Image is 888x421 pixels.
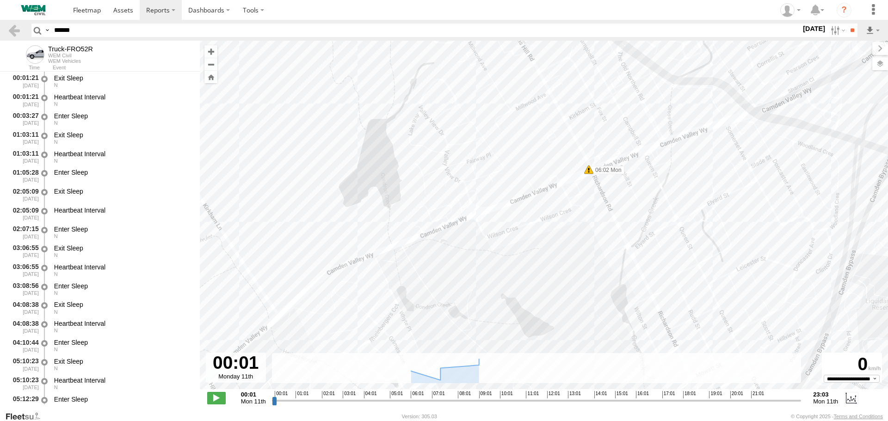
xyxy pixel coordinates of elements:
span: 10:01 [500,391,513,398]
span: Heading: 8 [54,158,58,164]
div: WEM Vehicles [48,58,93,64]
div: 01:03:11 [DATE] [7,129,40,146]
span: Heading: 7 [54,403,58,409]
span: 11:01 [526,391,539,398]
button: Zoom out [204,58,217,71]
div: Heartbeat Interval [54,93,191,101]
div: Kevin Webb [777,3,804,17]
span: Heading: 5 [54,101,58,107]
span: Heading: 7 [54,290,58,296]
label: Export results as... [865,24,881,37]
span: Heading: 3 [54,252,58,258]
span: 05:01 [390,391,403,398]
div: Heartbeat Interval [54,263,191,271]
strong: 23:03 [813,391,838,398]
div: 00:03:27 [DATE] [7,110,40,128]
span: Heading: 5 [54,82,58,88]
div: 00:01:21 [DATE] [7,92,40,109]
div: 02:05:09 [DATE] [7,186,40,203]
div: 02:05:09 [DATE] [7,205,40,222]
button: Zoom in [204,45,217,58]
span: Mon 11th Aug 2025 [241,398,266,405]
div: WEM Civil [48,53,93,58]
div: 03:06:55 [DATE] [7,262,40,279]
div: Exit Sleep [54,357,191,366]
div: 05:10:23 [DATE] [7,375,40,392]
div: 01:05:28 [DATE] [7,167,40,184]
div: Heartbeat Interval [54,376,191,384]
span: 06:01 [411,391,424,398]
div: © Copyright 2025 - [791,414,883,419]
span: 09:01 [479,391,492,398]
span: 07:01 [432,391,445,398]
div: Exit Sleep [54,244,191,252]
div: Exit Sleep [54,187,191,195]
span: 20:01 [730,391,743,398]
span: 02:01 [322,391,335,398]
div: Truck-FRO52R - View Asset History [48,45,93,53]
span: Heading: 7 [54,328,58,333]
label: Play/Stop [207,392,226,404]
span: 03:01 [343,391,356,398]
div: Exit Sleep [54,74,191,82]
div: Event [53,66,200,70]
div: Enter Sleep [54,225,191,233]
span: 08:01 [458,391,471,398]
button: Zoom Home [204,71,217,83]
div: Enter Sleep [54,395,191,403]
span: 14:01 [594,391,607,398]
span: 01:01 [296,391,308,398]
span: Mon 11th Aug 2025 [813,398,838,405]
span: 16:01 [636,391,649,398]
div: 03:08:56 [DATE] [7,281,40,298]
div: 04:10:44 [DATE] [7,337,40,354]
a: Terms and Conditions [834,414,883,419]
div: Version: 305.03 [402,414,437,419]
span: 15:01 [615,391,628,398]
i: ? [837,3,851,18]
a: Back to previous Page [7,24,21,37]
span: 18:01 [683,391,696,398]
div: Enter Sleep [54,112,191,120]
div: Time [7,66,40,70]
div: 00:01:21 [DATE] [7,73,40,90]
a: Visit our Website [5,412,48,421]
div: 03:06:55 [DATE] [7,243,40,260]
div: 05:10:23 [DATE] [7,356,40,373]
label: 06:02 Mon [589,166,624,174]
span: 21:01 [751,391,764,398]
div: Exit Sleep [54,131,191,139]
span: Heading: 6 [54,347,58,352]
div: 05:12:29 [DATE] [7,394,40,411]
span: Heading: 8 [54,120,58,126]
div: Enter Sleep [54,338,191,347]
div: 0 [823,354,881,375]
span: Heading: 6 [54,366,58,371]
div: 04:08:38 [DATE] [7,318,40,335]
span: 17:01 [662,391,675,398]
label: Search Filter Options [827,24,847,37]
div: Heartbeat Interval [54,206,191,214]
span: Heading: 7 [54,309,58,315]
div: Enter Sleep [54,282,191,290]
div: Enter Sleep [54,168,191,177]
div: Heartbeat Interval [54,319,191,328]
strong: 00:01 [241,391,266,398]
span: 13:01 [568,391,581,398]
div: 04:08:38 [DATE] [7,299,40,317]
span: 00:01 [275,391,288,398]
div: Exit Sleep [54,300,191,309]
span: Heading: 3 [54,271,58,277]
div: 01:03:11 [DATE] [7,148,40,165]
div: 02:07:15 [DATE] [7,224,40,241]
span: 19:01 [709,391,722,398]
span: 04:01 [364,391,377,398]
div: Heartbeat Interval [54,150,191,158]
span: 12:01 [547,391,560,398]
img: WEMCivilLogo.svg [9,5,57,15]
span: Heading: 3 [54,233,58,239]
label: [DATE] [801,24,827,34]
span: Heading: 8 [54,139,58,145]
span: Heading: 6 [54,384,58,390]
label: Search Query [43,24,51,37]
